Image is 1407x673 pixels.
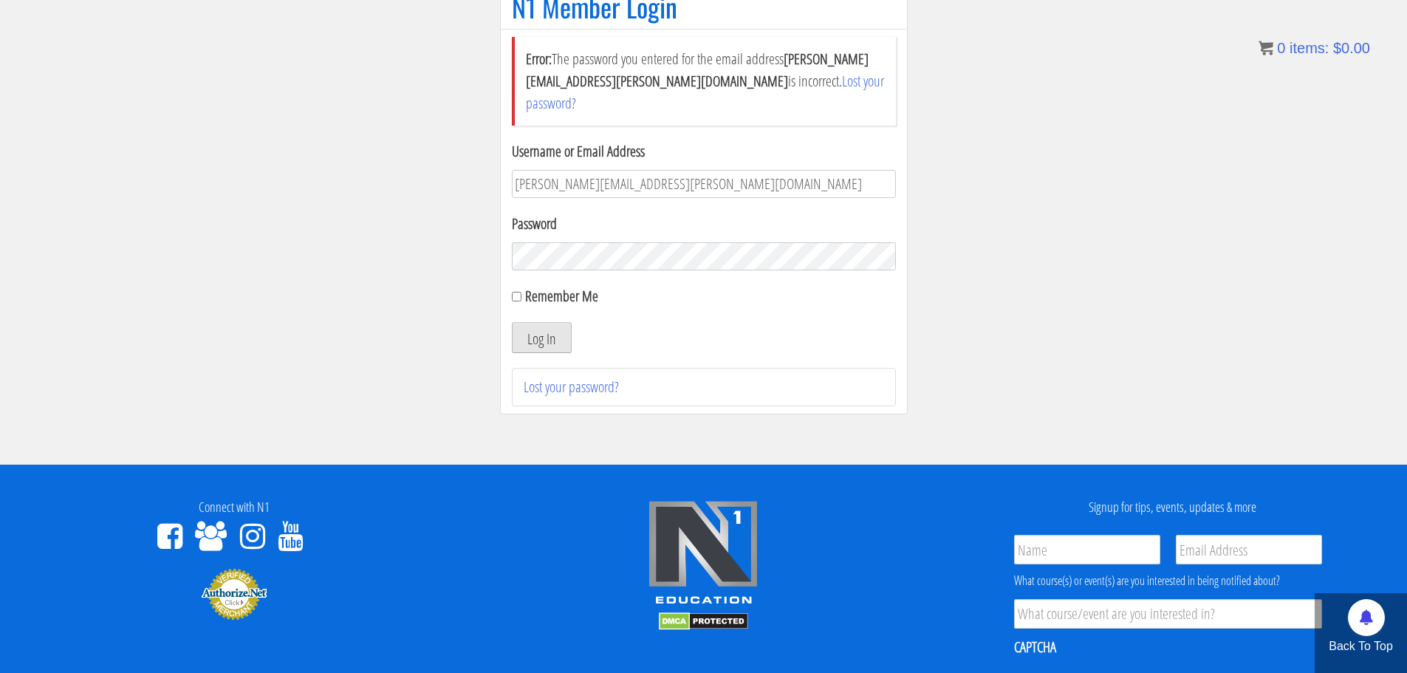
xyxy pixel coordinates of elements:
li: The password you entered for the email address is incorrect. [512,37,896,126]
h4: Signup for tips, events, updates & more [949,500,1396,515]
strong: [PERSON_NAME][EMAIL_ADDRESS][PERSON_NAME][DOMAIN_NAME] [526,49,869,91]
label: Remember Me [525,286,598,306]
a: 0 items: $0.00 [1259,40,1370,56]
label: Username or Email Address [512,140,896,163]
input: Email Address [1176,535,1322,564]
span: 0 [1277,40,1285,56]
img: icon11.png [1259,41,1273,55]
label: CAPTCHA [1014,638,1056,657]
span: $ [1333,40,1341,56]
input: Name [1014,535,1160,564]
button: Log In [512,322,572,353]
strong: Error: [526,49,552,69]
a: Lost your password? [524,377,619,397]
label: Password [512,213,896,235]
div: What course(s) or event(s) are you interested in being notified about? [1014,572,1322,590]
h4: Connect with N1 [11,500,458,515]
img: Authorize.Net Merchant - Click to Verify [201,567,267,621]
bdi: 0.00 [1333,40,1370,56]
input: What course/event are you interested in? [1014,599,1322,629]
p: Back To Top [1315,638,1407,655]
img: n1-edu-logo [648,500,759,609]
span: items: [1290,40,1329,56]
a: Lost your password? [526,71,884,113]
img: DMCA.com Protection Status [659,612,748,630]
